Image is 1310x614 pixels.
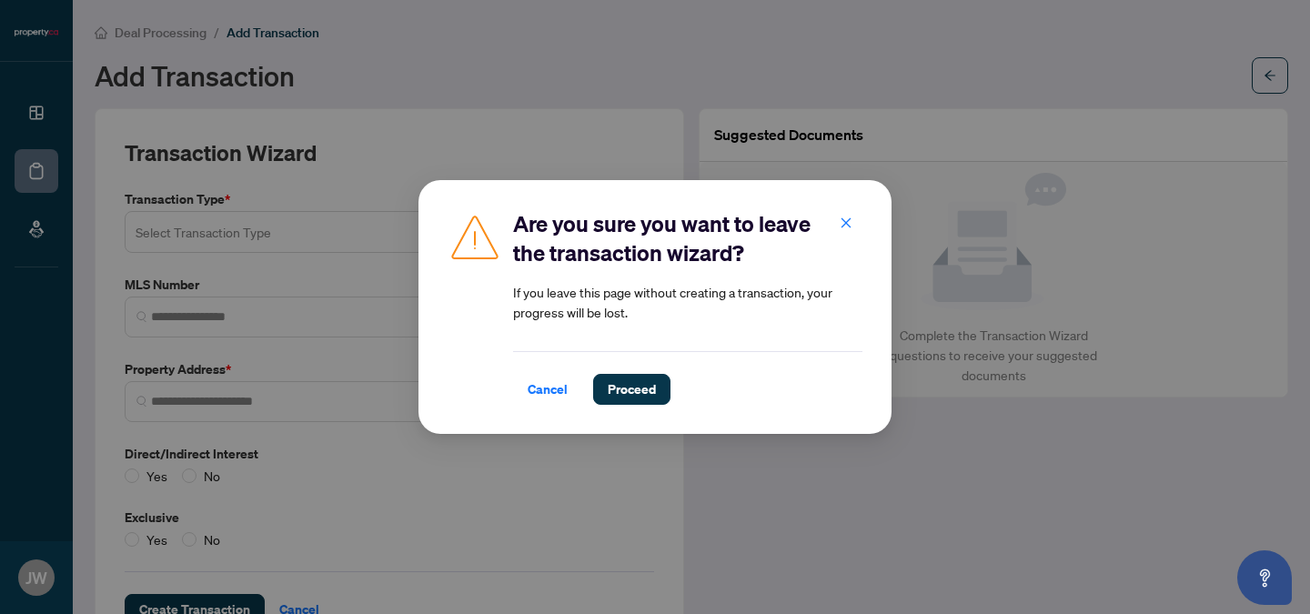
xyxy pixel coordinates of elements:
[1237,550,1292,605] button: Open asap
[513,282,862,322] article: If you leave this page without creating a transaction, your progress will be lost.
[840,216,852,229] span: close
[528,375,568,404] span: Cancel
[513,374,582,405] button: Cancel
[608,375,656,404] span: Proceed
[513,209,862,267] h2: Are you sure you want to leave the transaction wizard?
[593,374,670,405] button: Proceed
